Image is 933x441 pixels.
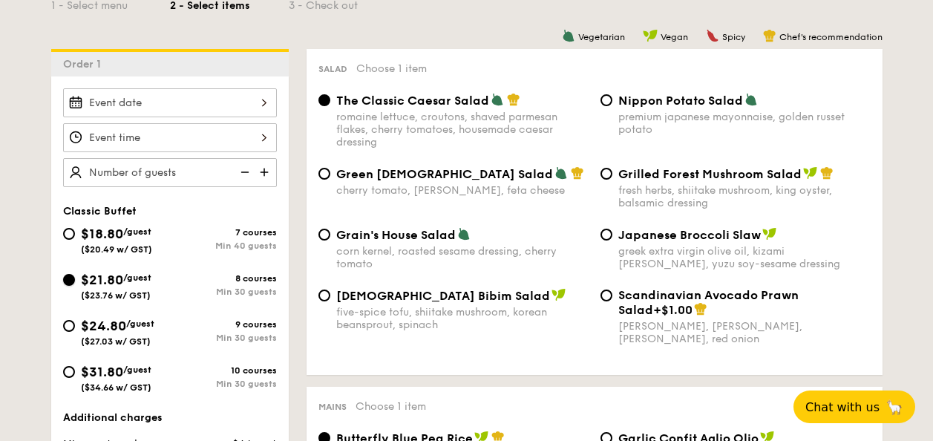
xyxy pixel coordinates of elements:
img: icon-chef-hat.a58ddaea.svg [763,29,776,42]
span: ($27.03 w/ GST) [81,336,151,347]
span: ($23.76 w/ GST) [81,290,151,301]
img: icon-vegan.f8ff3823.svg [803,166,818,180]
input: Japanese Broccoli Slawgreek extra virgin olive oil, kizami [PERSON_NAME], yuzu soy-sesame dressing [600,229,612,241]
img: icon-chef-hat.a58ddaea.svg [571,166,584,180]
div: 7 courses [170,227,277,238]
span: Grain's House Salad [336,228,456,242]
div: fresh herbs, shiitake mushroom, king oyster, balsamic dressing [618,184,871,209]
div: Additional charges [63,411,277,425]
span: Order 1 [63,58,107,71]
input: Green [DEMOGRAPHIC_DATA] Saladcherry tomato, [PERSON_NAME], feta cheese [318,168,330,180]
img: icon-vegan.f8ff3823.svg [643,29,658,42]
input: Nippon Potato Saladpremium japanese mayonnaise, golden russet potato [600,94,612,106]
div: premium japanese mayonnaise, golden russet potato [618,111,871,136]
input: [DEMOGRAPHIC_DATA] Bibim Saladfive-spice tofu, shiitake mushroom, korean beansprout, spinach [318,290,330,301]
input: $21.80/guest($23.76 w/ GST)8 coursesMin 30 guests [63,274,75,286]
img: icon-vegan.f8ff3823.svg [551,288,566,301]
span: Classic Buffet [63,205,137,218]
span: /guest [126,318,154,329]
input: $24.80/guest($27.03 w/ GST)9 coursesMin 30 guests [63,320,75,332]
div: 8 courses [170,273,277,284]
input: $18.80/guest($20.49 w/ GST)7 coursesMin 40 guests [63,228,75,240]
span: Spicy [722,32,745,42]
span: Japanese Broccoli Slaw [618,228,761,242]
span: Chat with us [805,400,880,414]
span: Choose 1 item [356,400,426,413]
input: Number of guests [63,158,277,187]
span: ($34.66 w/ GST) [81,382,151,393]
span: Salad [318,64,347,74]
span: Scandinavian Avocado Prawn Salad [618,288,799,317]
span: Green [DEMOGRAPHIC_DATA] Salad [336,167,553,181]
img: icon-spicy.37a8142b.svg [706,29,719,42]
div: Min 40 guests [170,241,277,251]
span: $21.80 [81,272,123,288]
span: Vegan [661,32,688,42]
span: Grilled Forest Mushroom Salad [618,167,802,181]
img: icon-reduce.1d2dbef1.svg [232,158,255,186]
span: Vegetarian [578,32,625,42]
span: The Classic Caesar Salad [336,94,489,108]
img: icon-vegetarian.fe4039eb.svg [554,166,568,180]
input: The Classic Caesar Saladromaine lettuce, croutons, shaved parmesan flakes, cherry tomatoes, house... [318,94,330,106]
span: Chef's recommendation [779,32,883,42]
div: corn kernel, roasted sesame dressing, cherry tomato [336,245,589,270]
input: Scandinavian Avocado Prawn Salad+$1.00[PERSON_NAME], [PERSON_NAME], [PERSON_NAME], red onion [600,290,612,301]
div: Min 30 guests [170,379,277,389]
span: /guest [123,272,151,283]
img: icon-vegetarian.fe4039eb.svg [491,93,504,106]
span: $31.80 [81,364,123,380]
span: Mains [318,402,347,412]
input: Grilled Forest Mushroom Saladfresh herbs, shiitake mushroom, king oyster, balsamic dressing [600,168,612,180]
img: icon-add.58712e84.svg [255,158,277,186]
input: Grain's House Saladcorn kernel, roasted sesame dressing, cherry tomato [318,229,330,241]
img: icon-vegan.f8ff3823.svg [762,227,777,241]
img: icon-chef-hat.a58ddaea.svg [820,166,834,180]
span: +$1.00 [653,303,693,317]
img: icon-chef-hat.a58ddaea.svg [694,302,707,316]
div: [PERSON_NAME], [PERSON_NAME], [PERSON_NAME], red onion [618,320,871,345]
span: 🦙 [885,399,903,416]
div: Min 30 guests [170,287,277,297]
div: romaine lettuce, croutons, shaved parmesan flakes, cherry tomatoes, housemade caesar dressing [336,111,589,148]
div: 10 courses [170,365,277,376]
span: ($20.49 w/ GST) [81,244,152,255]
div: five-spice tofu, shiitake mushroom, korean beansprout, spinach [336,306,589,331]
span: /guest [123,365,151,375]
input: Event time [63,123,277,152]
span: $18.80 [81,226,123,242]
div: 9 courses [170,319,277,330]
div: greek extra virgin olive oil, kizami [PERSON_NAME], yuzu soy-sesame dressing [618,245,871,270]
div: cherry tomato, [PERSON_NAME], feta cheese [336,184,589,197]
span: Nippon Potato Salad [618,94,743,108]
span: $24.80 [81,318,126,334]
input: $31.80/guest($34.66 w/ GST)10 coursesMin 30 guests [63,366,75,378]
span: [DEMOGRAPHIC_DATA] Bibim Salad [336,289,550,303]
span: Choose 1 item [356,62,427,75]
img: icon-vegetarian.fe4039eb.svg [457,227,471,241]
div: Min 30 guests [170,333,277,343]
img: icon-vegetarian.fe4039eb.svg [562,29,575,42]
input: Event date [63,88,277,117]
span: /guest [123,226,151,237]
button: Chat with us🦙 [793,391,915,423]
img: icon-vegetarian.fe4039eb.svg [744,93,758,106]
img: icon-chef-hat.a58ddaea.svg [507,93,520,106]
